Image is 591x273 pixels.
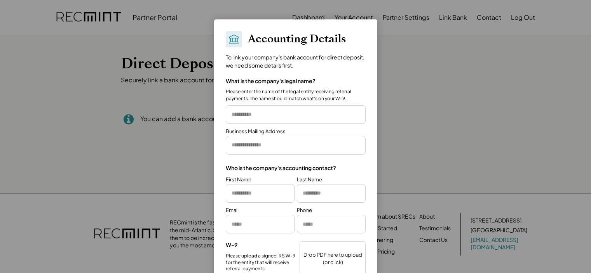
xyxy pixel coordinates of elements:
div: What is the company's legal name? [226,77,316,85]
div: Who is the company's accounting contact? [226,164,336,172]
div: First Name [226,176,251,183]
div: Business Mailing Address [226,128,286,135]
h2: Accounting Details [248,33,346,46]
h2: To link your company's bank account for direct deposit, we need some details first. [226,53,366,70]
div: Please enter the name of the legal entity receiving referral payments. The name should match what... [226,88,362,102]
div: Phone [297,207,312,214]
div: Please upload a signed IRS W-9 for the entity that will receive referral payments. [226,253,300,272]
div: W-9 [226,241,237,249]
img: Bank.svg [228,33,240,45]
div: Email [226,207,239,214]
div: Last Name [297,176,322,183]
